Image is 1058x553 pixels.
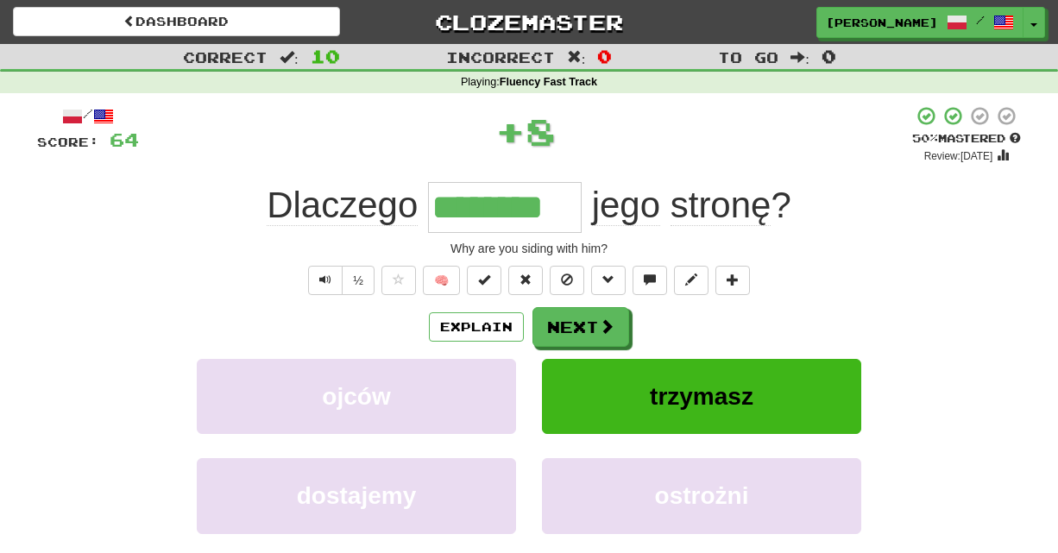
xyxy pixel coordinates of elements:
[381,266,416,295] button: Favorite sentence (alt+f)
[633,266,667,295] button: Discuss sentence (alt+u)
[280,50,299,65] span: :
[322,383,390,410] span: ojców
[597,46,612,66] span: 0
[674,266,708,295] button: Edit sentence (alt+d)
[311,46,340,66] span: 10
[822,46,836,66] span: 0
[526,110,556,153] span: 8
[542,359,861,434] button: trzymasz
[550,266,584,295] button: Ignore sentence (alt+i)
[429,312,524,342] button: Explain
[267,185,418,226] span: Dlaczego
[715,266,750,295] button: Add to collection (alt+a)
[655,482,749,509] span: ostrożni
[467,266,501,295] button: Set this sentence to 100% Mastered (alt+m)
[591,266,626,295] button: Grammar (alt+g)
[446,48,555,66] span: Incorrect
[37,135,99,149] span: Score:
[423,266,460,295] button: 🧠
[976,14,985,26] span: /
[197,359,516,434] button: ojców
[826,15,938,30] span: [PERSON_NAME]
[924,150,993,162] small: Review: [DATE]
[790,50,809,65] span: :
[542,458,861,533] button: ostrożni
[592,185,660,226] span: jego
[305,266,375,295] div: Text-to-speech controls
[183,48,268,66] span: Correct
[671,185,771,226] span: stronę
[37,105,139,127] div: /
[816,7,1023,38] a: [PERSON_NAME] /
[110,129,139,150] span: 64
[37,240,1021,257] div: Why are you siding with him?
[508,266,543,295] button: Reset to 0% Mastered (alt+r)
[912,131,938,145] span: 50 %
[308,266,343,295] button: Play sentence audio (ctl+space)
[500,76,597,88] strong: Fluency Fast Track
[532,307,629,347] button: Next
[342,266,375,295] button: ½
[495,105,526,157] span: +
[366,7,693,37] a: Clozemaster
[13,7,340,36] a: Dashboard
[582,185,791,226] span: ?
[912,131,1021,147] div: Mastered
[297,482,417,509] span: dostajemy
[567,50,586,65] span: :
[650,383,753,410] span: trzymasz
[718,48,778,66] span: To go
[197,458,516,533] button: dostajemy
